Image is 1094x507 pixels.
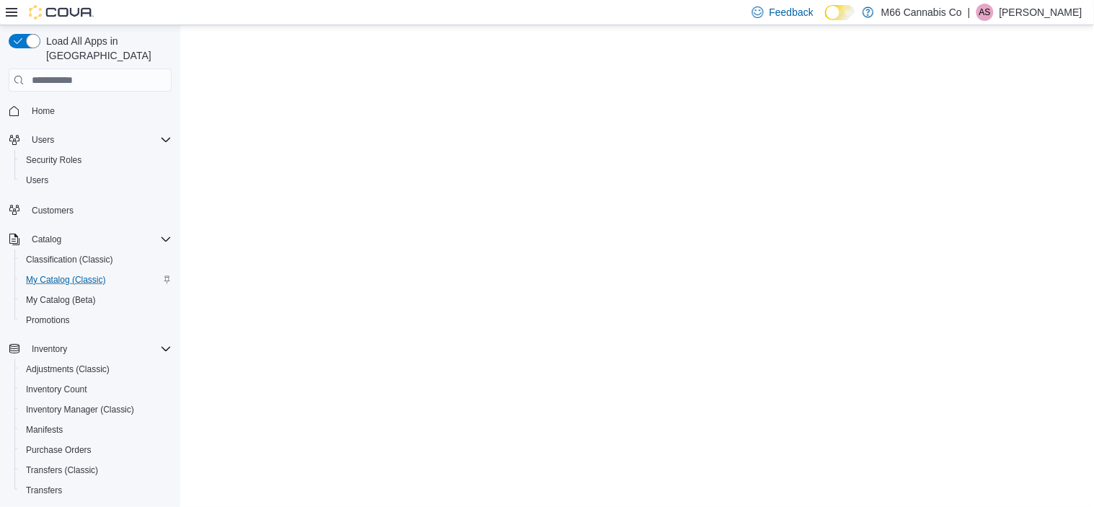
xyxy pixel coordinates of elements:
p: M66 Cannabis Co [881,4,962,21]
button: Inventory [3,339,177,359]
button: Catalog [3,229,177,250]
span: Inventory Manager (Classic) [20,401,172,418]
button: Promotions [14,310,177,330]
button: My Catalog (Beta) [14,290,177,310]
button: Home [3,100,177,121]
span: Users [26,175,48,186]
span: Catalog [32,234,61,245]
span: AS [979,4,991,21]
span: Feedback [769,5,813,19]
span: My Catalog (Beta) [26,294,96,306]
a: Transfers [20,482,68,499]
span: Inventory Count [20,381,172,398]
span: Manifests [20,421,172,438]
span: Adjustments (Classic) [26,363,110,375]
a: My Catalog (Classic) [20,271,112,288]
span: Transfers (Classic) [20,462,172,479]
button: Inventory Count [14,379,177,400]
span: Users [26,131,172,149]
span: Classification (Classic) [20,251,172,268]
span: Inventory Manager (Classic) [26,404,134,415]
button: Transfers [14,480,177,501]
span: Classification (Classic) [26,254,113,265]
button: My Catalog (Classic) [14,270,177,290]
button: Adjustments (Classic) [14,359,177,379]
button: Purchase Orders [14,440,177,460]
span: Security Roles [20,151,172,169]
span: Inventory [32,343,67,355]
input: Dark Mode [825,5,855,20]
span: Users [20,172,172,189]
button: Inventory Manager (Classic) [14,400,177,420]
span: Dark Mode [825,20,826,21]
span: Promotions [26,314,70,326]
span: Catalog [26,231,172,248]
span: Purchase Orders [26,444,92,456]
button: Customers [3,199,177,220]
span: Transfers [26,485,62,496]
span: Inventory Count [26,384,87,395]
span: Transfers (Classic) [26,464,98,476]
p: [PERSON_NAME] [1000,4,1082,21]
button: Manifests [14,420,177,440]
div: Angela Sunyog [976,4,994,21]
span: Home [32,105,55,117]
a: Promotions [20,312,76,329]
a: Classification (Classic) [20,251,119,268]
a: Manifests [20,421,69,438]
a: Home [26,102,61,120]
button: Classification (Classic) [14,250,177,270]
a: Transfers (Classic) [20,462,104,479]
img: Cova [29,5,94,19]
button: Users [26,131,60,149]
button: Security Roles [14,150,177,170]
span: Transfers [20,482,172,499]
span: Users [32,134,54,146]
span: Manifests [26,424,63,436]
a: Inventory Count [20,381,93,398]
a: Customers [26,202,79,219]
button: Users [3,130,177,150]
span: Inventory [26,340,172,358]
a: Adjustments (Classic) [20,361,115,378]
span: My Catalog (Beta) [20,291,172,309]
button: Catalog [26,231,67,248]
a: Users [20,172,54,189]
span: My Catalog (Classic) [20,271,172,288]
a: My Catalog (Beta) [20,291,102,309]
span: Security Roles [26,154,81,166]
a: Purchase Orders [20,441,97,459]
span: Load All Apps in [GEOGRAPHIC_DATA] [40,34,172,63]
a: Inventory Manager (Classic) [20,401,140,418]
span: Customers [32,205,74,216]
button: Users [14,170,177,190]
span: My Catalog (Classic) [26,274,106,286]
button: Transfers (Classic) [14,460,177,480]
a: Security Roles [20,151,87,169]
button: Inventory [26,340,73,358]
span: Adjustments (Classic) [20,361,172,378]
span: Home [26,102,172,120]
span: Promotions [20,312,172,329]
span: Purchase Orders [20,441,172,459]
span: Customers [26,200,172,219]
p: | [968,4,971,21]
